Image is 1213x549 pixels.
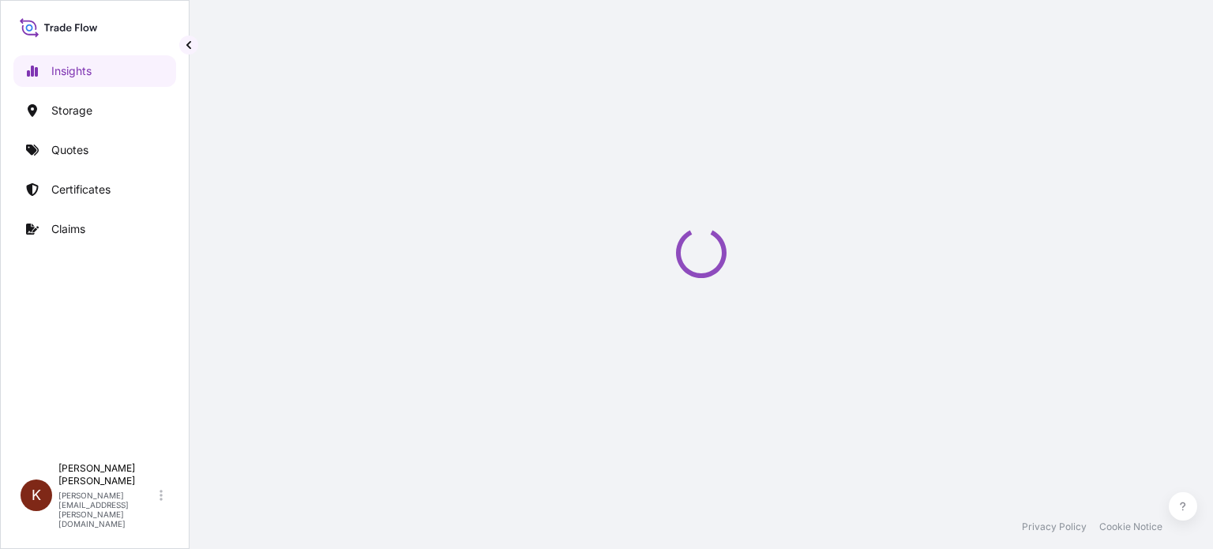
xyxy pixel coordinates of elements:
p: Claims [51,221,85,237]
p: Certificates [51,182,111,197]
a: Insights [13,55,176,87]
a: Quotes [13,134,176,166]
a: Storage [13,95,176,126]
p: Insights [51,63,92,79]
p: [PERSON_NAME][EMAIL_ADDRESS][PERSON_NAME][DOMAIN_NAME] [58,491,156,528]
p: [PERSON_NAME] [PERSON_NAME] [58,462,156,487]
p: Storage [51,103,92,118]
a: Cookie Notice [1099,521,1162,533]
a: Certificates [13,174,176,205]
a: Claims [13,213,176,245]
a: Privacy Policy [1022,521,1087,533]
span: K [32,487,41,503]
p: Quotes [51,142,88,158]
